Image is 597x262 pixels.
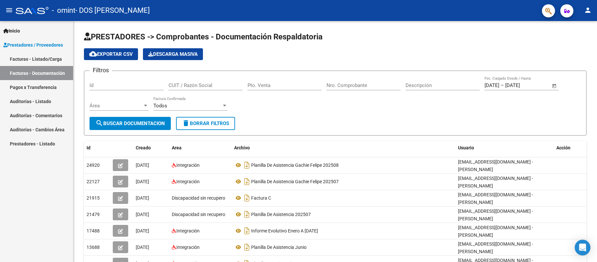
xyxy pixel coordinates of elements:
[575,240,590,255] div: Open Intercom Messenger
[5,6,13,14] mat-icon: menu
[251,245,307,250] span: Planilla De Asistencia Junio
[458,145,474,150] span: Usuario
[136,195,149,201] span: [DATE]
[458,192,533,205] span: [EMAIL_ADDRESS][DOMAIN_NAME] - [PERSON_NAME]
[87,212,100,217] span: 21479
[143,48,203,60] app-download-masive: Descarga masiva de comprobantes (adjuntos)
[90,66,112,75] h3: Filtros
[136,212,149,217] span: [DATE]
[95,120,165,126] span: Buscar Documentacion
[176,245,200,250] span: Integración
[52,3,75,18] span: - omint
[231,141,455,155] datatable-header-cell: Archivo
[234,145,250,150] span: Archivo
[176,117,235,130] button: Borrar Filtros
[133,141,169,155] datatable-header-cell: Creado
[458,176,533,188] span: [EMAIL_ADDRESS][DOMAIN_NAME] - [PERSON_NAME]
[169,141,231,155] datatable-header-cell: Area
[176,163,200,168] span: Integración
[243,209,251,220] i: Descargar documento
[182,120,229,126] span: Borrar Filtros
[251,163,339,168] span: Planilla De Asistencia Gachie Felipe 202508
[172,212,225,217] span: Discapacidad sin recupero
[251,179,339,184] span: Planilla De Asistencia Gachie Felipe 202507
[251,195,271,201] span: Factura C
[501,82,504,88] span: –
[182,119,190,127] mat-icon: delete
[176,179,200,184] span: Integración
[136,245,149,250] span: [DATE]
[458,241,533,254] span: [EMAIL_ADDRESS][DOMAIN_NAME] - [PERSON_NAME]
[251,228,318,233] span: Informe Evolutivo Enero A [DATE]
[584,6,592,14] mat-icon: person
[3,41,63,49] span: Prestadores / Proveedores
[89,50,97,58] mat-icon: cloud_download
[243,160,251,170] i: Descargar documento
[251,212,311,217] span: Planilla De Asistencia 202507
[551,82,558,90] button: Open calendar
[136,228,149,233] span: [DATE]
[172,145,182,150] span: Area
[84,48,138,60] button: Exportar CSV
[75,3,150,18] span: - DOS [PERSON_NAME]
[90,103,143,109] span: Área
[87,245,100,250] span: 13688
[148,51,198,57] span: Descarga Masiva
[89,51,133,57] span: Exportar CSV
[84,141,110,155] datatable-header-cell: Id
[556,145,570,150] span: Acción
[136,145,151,150] span: Creado
[176,228,200,233] span: Integración
[87,195,100,201] span: 21915
[90,117,171,130] button: Buscar Documentacion
[243,226,251,236] i: Descargar documento
[84,32,323,41] span: PRESTADORES -> Comprobantes - Documentación Respaldatoria
[554,141,587,155] datatable-header-cell: Acción
[87,163,100,168] span: 24920
[505,82,537,88] input: Fecha fin
[458,208,533,221] span: [EMAIL_ADDRESS][DOMAIN_NAME] - [PERSON_NAME]
[87,145,90,150] span: Id
[243,176,251,187] i: Descargar documento
[136,179,149,184] span: [DATE]
[172,195,225,201] span: Discapacidad sin recupero
[95,119,103,127] mat-icon: search
[243,242,251,252] i: Descargar documento
[458,225,533,238] span: [EMAIL_ADDRESS][DOMAIN_NAME] - [PERSON_NAME]
[143,48,203,60] button: Descarga Masiva
[3,27,20,34] span: Inicio
[485,82,499,88] input: Fecha inicio
[455,141,554,155] datatable-header-cell: Usuario
[153,103,167,109] span: Todos
[243,193,251,203] i: Descargar documento
[136,163,149,168] span: [DATE]
[458,159,533,172] span: [EMAIL_ADDRESS][DOMAIN_NAME] - [PERSON_NAME]
[87,228,100,233] span: 17488
[87,179,100,184] span: 22127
